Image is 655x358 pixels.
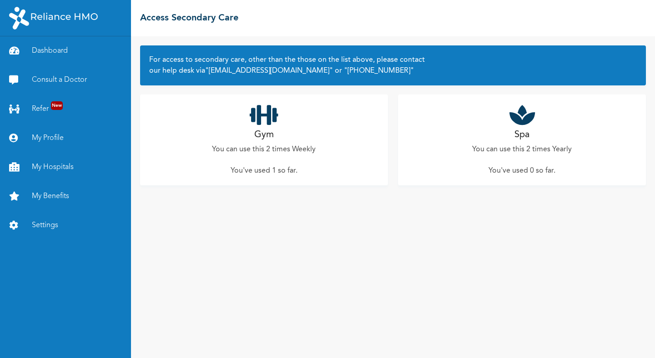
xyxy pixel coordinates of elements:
a: "[EMAIL_ADDRESS][DOMAIN_NAME]" [205,67,333,75]
span: New [51,101,63,110]
h2: For access to secondary care, other than the those on the list above, please contact our help des... [149,55,637,76]
p: You've used 1 so far . [231,165,297,176]
iframe: SalesIQ Chatwindow [475,10,653,351]
p: You can use this 2 times Yearly [472,144,572,155]
h2: Access Secondary Care [140,11,238,25]
p: You can use this 2 times Weekly [212,144,316,155]
h2: Gym [254,128,274,142]
a: "[PHONE_NUMBER]" [342,67,414,75]
img: RelianceHMO's Logo [9,7,98,30]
